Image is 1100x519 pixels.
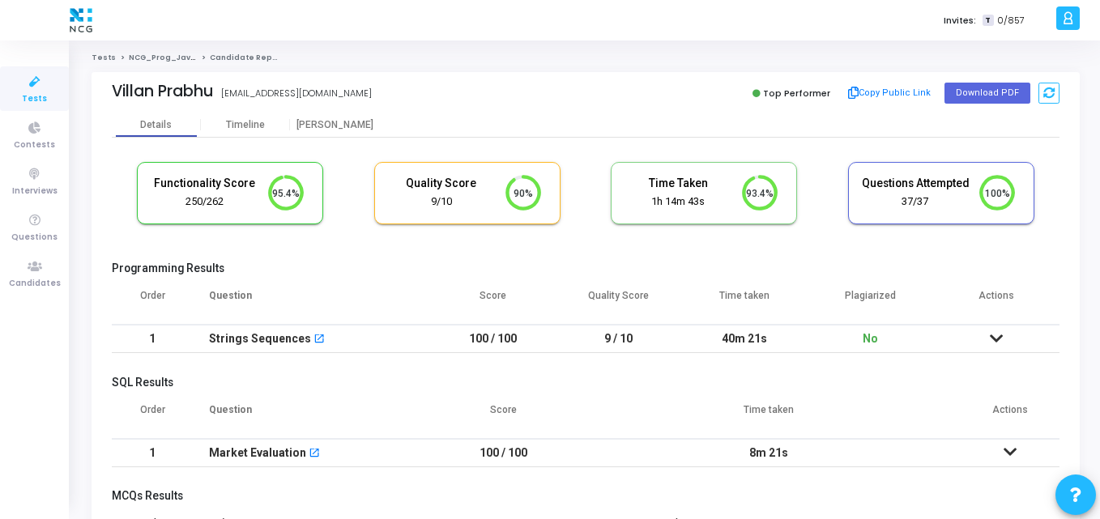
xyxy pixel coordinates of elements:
[313,334,325,346] mat-icon: open_in_new
[66,4,96,36] img: logo
[112,279,193,325] th: Order
[22,92,47,106] span: Tests
[309,449,320,460] mat-icon: open_in_new
[944,83,1030,104] button: Download PDF
[861,177,970,190] h5: Questions Attempted
[577,394,961,439] th: Time taken
[556,279,682,325] th: Quality Score
[150,194,258,210] div: 250/262
[193,394,430,439] th: Question
[934,279,1060,325] th: Actions
[140,119,172,131] div: Details
[624,194,732,210] div: 1h 14m 43s
[112,489,1059,503] h5: MCQs Results
[556,325,682,353] td: 9 / 10
[387,177,496,190] h5: Quality Score
[92,53,116,62] a: Tests
[430,279,556,325] th: Score
[112,439,193,467] td: 1
[209,440,306,466] div: Market Evaluation
[763,87,830,100] span: Top Performer
[430,394,577,439] th: Score
[92,53,1080,63] nav: breadcrumb
[210,53,284,62] span: Candidate Report
[9,277,61,291] span: Candidates
[863,332,878,345] span: No
[624,177,732,190] h5: Time Taken
[960,394,1059,439] th: Actions
[226,119,265,131] div: Timeline
[861,194,970,210] div: 37/37
[12,185,58,198] span: Interviews
[682,279,808,325] th: Time taken
[112,82,213,100] div: Villan Prabhu
[387,194,496,210] div: 9/10
[193,279,430,325] th: Question
[843,81,936,105] button: Copy Public Link
[209,325,311,352] div: Strings Sequences
[112,262,1059,275] h5: Programming Results
[112,376,1059,389] h5: SQL Results
[11,231,58,245] span: Questions
[430,325,556,353] td: 100 / 100
[14,138,55,152] span: Contests
[682,325,808,353] td: 40m 21s
[577,439,961,467] td: 8m 21s
[112,325,193,353] td: 1
[221,87,372,100] div: [EMAIL_ADDRESS][DOMAIN_NAME]
[430,439,577,467] td: 100 / 100
[983,15,993,27] span: T
[150,177,258,190] h5: Functionality Score
[944,14,976,28] label: Invites:
[997,14,1025,28] span: 0/857
[290,119,379,131] div: [PERSON_NAME]
[129,53,256,62] a: NCG_Prog_JavaFS_2025_Test
[808,279,934,325] th: Plagiarized
[112,394,193,439] th: Order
